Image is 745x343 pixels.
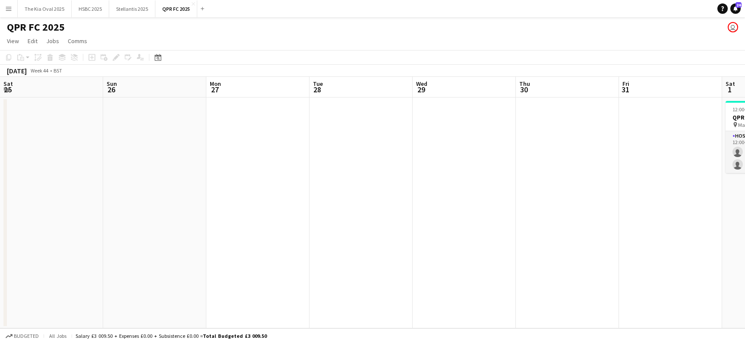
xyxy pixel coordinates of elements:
a: Comms [64,35,91,47]
span: Sat [3,80,13,88]
span: Sat [726,80,735,88]
span: Comms [68,37,87,45]
span: Sun [107,80,117,88]
span: 28 [312,85,323,94]
span: Fri [622,80,629,88]
span: Tue [313,80,323,88]
span: 27 [208,85,221,94]
span: 30 [518,85,530,94]
h1: QPR FC 2025 [7,21,65,34]
span: All jobs [47,333,68,339]
span: Mon [210,80,221,88]
div: [DATE] [7,66,27,75]
span: Edit [28,37,38,45]
button: HSBC 2025 [72,0,109,17]
span: Budgeted [14,333,39,339]
a: Edit [24,35,41,47]
app-user-avatar: Sam Johannesson [728,22,738,32]
a: View [3,35,22,47]
div: BST [54,67,62,74]
span: 26 [105,85,117,94]
button: Budgeted [4,331,40,341]
span: 1 [724,85,735,94]
span: View [7,37,19,45]
span: Wed [416,80,427,88]
button: Stellantis 2025 [109,0,155,17]
span: Week 44 [28,67,50,74]
span: 31 [621,85,629,94]
button: The Kia Oval 2025 [18,0,72,17]
a: Jobs [43,35,63,47]
span: Total Budgeted £3 009.50 [203,333,267,339]
span: Thu [519,80,530,88]
span: 29 [415,85,427,94]
span: Jobs [46,37,59,45]
span: 25 [2,85,13,94]
span: 24 [736,2,742,8]
button: QPR FC 2025 [155,0,197,17]
a: 24 [730,3,741,14]
div: Salary £3 009.50 + Expenses £0.00 + Subsistence £0.00 = [76,333,267,339]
